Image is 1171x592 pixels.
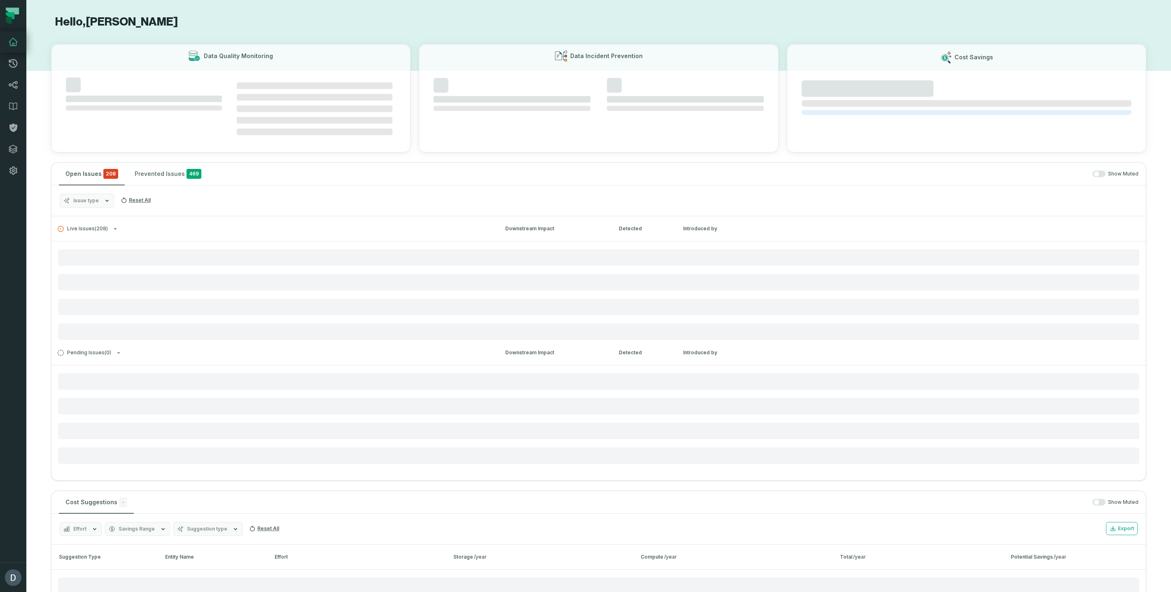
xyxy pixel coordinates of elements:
button: Cost Savings [787,44,1146,152]
h3: Data Incident Prevention [570,52,643,60]
button: Issue type [60,194,114,208]
div: Show Muted [137,499,1138,506]
span: /year [664,554,677,560]
span: Pending Issues ( 0 ) [58,350,111,356]
div: Compute [641,553,825,561]
div: Introduced by [683,349,757,356]
img: avatar of Daniel Lahyani [5,569,21,586]
div: Suggestion Type [56,553,150,561]
div: Potential Savings [1011,553,1142,561]
button: Reset All [246,522,282,535]
div: Effort [275,553,439,561]
button: Effort [60,522,102,536]
h3: Data Quality Monitoring [204,52,273,60]
button: Data Quality Monitoring [51,44,411,152]
div: Downstream Impact [505,349,604,356]
span: Live Issues ( 208 ) [58,226,108,232]
span: Savings Range [119,526,155,532]
button: Suggestion type [173,522,243,536]
div: Downstream Impact [505,225,604,232]
div: Total [840,553,996,561]
span: Issue type [73,197,99,204]
button: Cost Suggestions [59,491,134,513]
button: Live Issues(208) [58,226,490,232]
div: Pending Issues(0) [51,365,1146,464]
span: critical issues and errors combined [103,169,118,179]
div: Storage [453,553,625,561]
button: Export [1106,522,1138,535]
span: Effort [73,526,86,532]
span: - [119,497,127,507]
h3: Cost Savings [954,53,993,61]
button: Data Incident Prevention [419,44,778,152]
span: /year [1054,554,1066,560]
span: /year [853,554,866,560]
div: Entity Name [165,553,260,561]
button: Prevented Issues [128,163,208,185]
h1: Hello, [PERSON_NAME] [51,15,1146,29]
div: Detected [619,225,668,232]
button: Open Issues [59,163,125,185]
span: Suggestion type [187,526,227,532]
div: Detected [619,349,668,356]
div: Show Muted [211,171,1138,178]
button: Savings Range [105,522,170,536]
div: Introduced by [683,225,757,232]
span: 469 [187,169,201,179]
button: Pending Issues(0) [58,350,490,356]
span: /year [474,554,487,560]
button: Reset All [117,194,154,207]
div: Live Issues(208) [51,241,1146,340]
